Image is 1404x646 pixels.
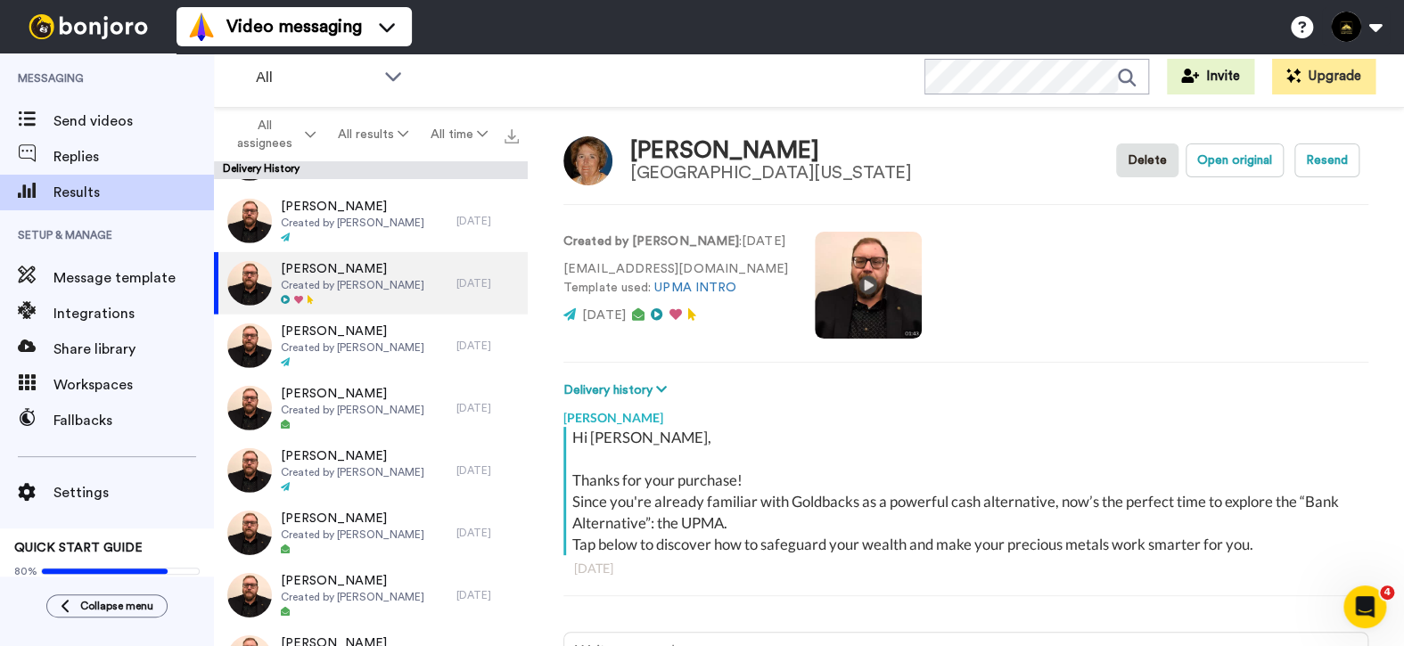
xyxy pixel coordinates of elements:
[227,448,272,493] img: 169f637f-3852-429b-b802-a27802f468ec-thumb.jpg
[214,252,528,315] a: [PERSON_NAME]Created by [PERSON_NAME][DATE]
[80,599,153,613] span: Collapse menu
[229,117,301,152] span: All assignees
[420,119,499,151] button: All time
[214,439,528,502] a: [PERSON_NAME]Created by [PERSON_NAME][DATE]
[53,410,214,431] span: Fallbacks
[563,260,788,298] p: [EMAIL_ADDRESS][DOMAIN_NAME] Template used:
[281,260,424,278] span: [PERSON_NAME]
[456,214,519,228] div: [DATE]
[1343,585,1386,628] iframe: Intercom live chat
[214,502,528,564] a: [PERSON_NAME]Created by [PERSON_NAME][DATE]
[1167,59,1254,94] button: Invite
[281,465,424,479] span: Created by [PERSON_NAME]
[456,588,519,602] div: [DATE]
[53,303,214,324] span: Integrations
[630,138,911,164] div: [PERSON_NAME]
[214,190,528,252] a: [PERSON_NAME]Created by [PERSON_NAME][DATE]
[214,377,528,439] a: [PERSON_NAME]Created by [PERSON_NAME][DATE]
[563,380,672,400] button: Delivery history
[281,323,424,340] span: [PERSON_NAME]
[563,233,788,251] p: : [DATE]
[1294,143,1359,177] button: Resend
[456,401,519,415] div: [DATE]
[281,403,424,417] span: Created by [PERSON_NAME]
[281,510,424,527] span: [PERSON_NAME]
[281,447,424,465] span: [PERSON_NAME]
[53,146,214,168] span: Replies
[456,339,519,353] div: [DATE]
[505,129,519,143] img: export.svg
[53,267,214,289] span: Message template
[218,110,326,159] button: All assignees
[563,136,612,185] img: Image of Margaret Brumfield
[53,182,214,203] span: Results
[187,12,216,41] img: vm-color.svg
[53,339,214,360] span: Share library
[14,542,143,554] span: QUICK START GUIDE
[14,564,37,578] span: 80%
[227,386,272,430] img: ffc72560-2798-484f-aca8-0372bb30e421-thumb.jpg
[1116,143,1178,177] button: Delete
[1272,59,1375,94] button: Upgrade
[256,67,375,88] span: All
[226,14,362,39] span: Video messaging
[46,594,168,617] button: Collapse menu
[654,282,736,294] a: UPMA INTRO
[572,427,1364,555] div: Hi [PERSON_NAME], Thanks for your purchase! Since you're already familiar with Goldbacks as a pow...
[456,463,519,478] div: [DATE]
[227,199,272,243] img: c165405e-cd3c-4f74-8a59-39fd5f5e7668-thumb.jpg
[281,527,424,542] span: Created by [PERSON_NAME]
[281,590,424,604] span: Created by [PERSON_NAME]
[281,572,424,590] span: [PERSON_NAME]
[563,235,739,248] strong: Created by [PERSON_NAME]
[456,276,519,290] div: [DATE]
[53,482,214,503] span: Settings
[582,309,625,322] span: [DATE]
[630,163,911,183] div: [GEOGRAPHIC_DATA][US_STATE]
[227,323,272,368] img: 73397d5b-186e-4644-8846-7bb843da8149-thumb.jpg
[227,261,272,306] img: cef622e7-49f5-44c1-8a8d-b1536548596f-thumb.jpg
[499,121,524,148] button: Export all results that match these filters now.
[227,573,272,617] img: 5bc39ad5-b2c5-4846-835d-17a550a7c0c5-thumb.jpg
[53,110,214,132] span: Send videos
[326,119,419,151] button: All results
[1186,143,1284,177] button: Open original
[281,216,424,230] span: Created by [PERSON_NAME]
[214,161,528,179] div: Delivery History
[281,278,424,292] span: Created by [PERSON_NAME]
[53,374,214,396] span: Workspaces
[574,560,1358,577] div: [DATE]
[281,198,424,216] span: [PERSON_NAME]
[456,526,519,540] div: [DATE]
[563,400,1368,427] div: [PERSON_NAME]
[227,511,272,555] img: 1dc54a72-8df8-4ccb-9f0e-72c97e31731a-thumb.jpg
[214,564,528,626] a: [PERSON_NAME]Created by [PERSON_NAME][DATE]
[21,14,155,39] img: bj-logo-header-white.svg
[281,340,424,355] span: Created by [PERSON_NAME]
[214,315,528,377] a: [PERSON_NAME]Created by [PERSON_NAME][DATE]
[281,385,424,403] span: [PERSON_NAME]
[1380,585,1394,600] span: 4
